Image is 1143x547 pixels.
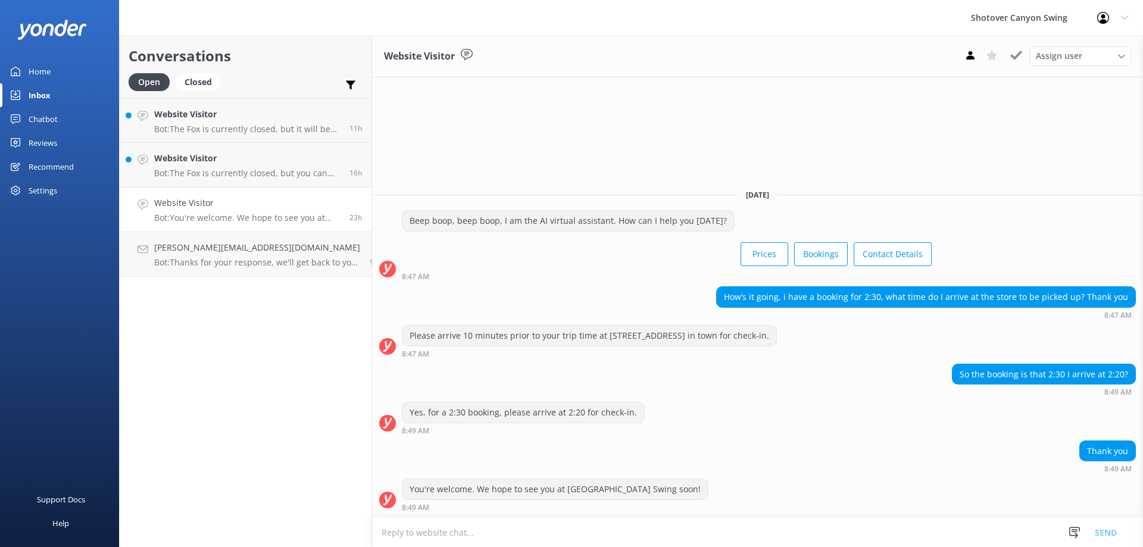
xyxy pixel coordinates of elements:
strong: 8:49 AM [402,427,429,435]
div: Beep boop, beep boop, I am the AI virtual assistant. How can I help you [DATE]? [402,211,734,231]
p: Bot: You're welcome. We hope to see you at [GEOGRAPHIC_DATA] Swing soon! [154,212,341,223]
p: Bot: Thanks for your response, we'll get back to you as soon as we can during opening hours. [154,257,360,268]
div: Yes, for a 2:30 booking, please arrive at 2:20 for check-in. [402,402,644,423]
img: yonder-white-logo.png [18,20,86,39]
div: How’s it going, i have a booking for 2:30, what time do I arrive at the store to be picked up? Th... [717,287,1135,307]
span: 04:01pm 10-Aug-2025 (UTC +12:00) Pacific/Auckland [349,168,363,178]
div: Recommend [29,155,74,179]
h4: Website Visitor [154,152,341,165]
div: 08:49am 10-Aug-2025 (UTC +12:00) Pacific/Auckland [952,387,1136,396]
a: [PERSON_NAME][EMAIL_ADDRESS][DOMAIN_NAME]Bot:Thanks for your response, we'll get back to you as s... [120,232,371,277]
div: You're welcome. We hope to see you at [GEOGRAPHIC_DATA] Swing soon! [402,479,708,499]
h2: Conversations [129,45,363,67]
div: Assign User [1030,46,1131,65]
div: So the booking is that 2:30 I arrive at 2:20? [952,364,1135,385]
span: 09:01pm 10-Aug-2025 (UTC +12:00) Pacific/Auckland [349,123,363,133]
div: Chatbot [29,107,58,131]
a: Website VisitorBot:You're welcome. We hope to see you at [GEOGRAPHIC_DATA] Swing soon!23h [120,187,371,232]
div: Reviews [29,131,57,155]
div: Settings [29,179,57,202]
h4: Website Visitor [154,108,341,121]
button: Bookings [794,242,848,266]
a: Closed [176,75,227,88]
strong: 8:47 AM [1104,312,1132,319]
p: Bot: The Fox is currently closed, but it will be back at some point. For updates on reopening, pl... [154,124,341,135]
span: Assign user [1036,49,1082,62]
div: Open [129,73,170,91]
strong: 8:49 AM [1104,389,1132,396]
div: 08:47am 10-Aug-2025 (UTC +12:00) Pacific/Auckland [716,311,1136,319]
div: Support Docs [37,487,85,511]
a: Website VisitorBot:The Fox is currently closed, but you can find more information about it at [UR... [120,143,371,187]
div: Inbox [29,83,51,107]
button: Prices [741,242,788,266]
strong: 8:47 AM [402,273,429,280]
a: Open [129,75,176,88]
strong: 8:49 AM [402,504,429,511]
div: Help [52,511,69,535]
button: Contact Details [854,242,932,266]
div: 08:47am 10-Aug-2025 (UTC +12:00) Pacific/Auckland [402,272,932,280]
a: Website VisitorBot:The Fox is currently closed, but it will be back at some point. For updates on... [120,98,371,143]
h4: Website Visitor [154,196,341,210]
div: 08:49am 10-Aug-2025 (UTC +12:00) Pacific/Auckland [402,426,645,435]
h3: Website Visitor [384,49,455,64]
h4: [PERSON_NAME][EMAIL_ADDRESS][DOMAIN_NAME] [154,241,360,254]
div: 08:49am 10-Aug-2025 (UTC +12:00) Pacific/Auckland [1079,464,1136,473]
div: Home [29,60,51,83]
span: 08:49am 10-Aug-2025 (UTC +12:00) Pacific/Auckland [349,212,363,223]
span: [DATE] [739,190,776,200]
span: 04:02am 10-Aug-2025 (UTC +12:00) Pacific/Auckland [369,257,377,267]
div: Closed [176,73,221,91]
strong: 8:47 AM [402,351,429,358]
strong: 8:49 AM [1104,465,1132,473]
div: Please arrive 10 minutes prior to your trip time at [STREET_ADDRESS] in town for check-in. [402,326,776,346]
div: Thank you [1080,441,1135,461]
p: Bot: The Fox is currently closed, but you can find more information about it at [URL][DOMAIN_NAME]. [154,168,341,179]
div: 08:47am 10-Aug-2025 (UTC +12:00) Pacific/Auckland [402,349,777,358]
div: 08:49am 10-Aug-2025 (UTC +12:00) Pacific/Auckland [402,503,708,511]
